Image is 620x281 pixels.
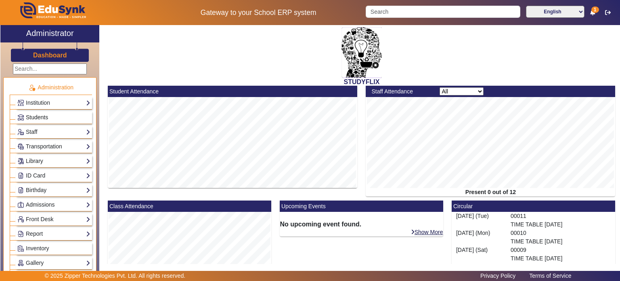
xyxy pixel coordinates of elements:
[506,263,615,280] div: 00008
[280,201,443,212] mat-card-header: Upcoming Events
[33,51,67,59] a: Dashboard
[525,270,575,281] a: Terms of Service
[506,229,615,246] div: 00010
[476,270,519,281] a: Privacy Policy
[0,25,99,42] a: Administrator
[506,212,615,229] div: 00011
[506,246,615,263] div: 00009
[452,263,506,280] div: [DATE] (Fri)
[26,114,48,120] span: Students
[10,83,92,92] p: Administration
[17,244,90,253] a: Inventory
[26,28,74,38] h2: Administrator
[452,201,615,212] mat-card-header: Circular
[411,228,444,236] a: Show More
[591,6,599,13] span: 1
[366,6,520,18] input: Search
[159,8,357,17] h5: Gateway to your School ERP system
[17,113,90,122] a: Students
[18,114,24,120] img: Students.png
[452,246,506,263] div: [DATE] (Sat)
[280,220,443,228] h6: No upcoming event found.
[341,27,382,78] img: 2da83ddf-6089-4dce-a9e2-416746467bdd
[511,237,611,246] p: TIME TABLE [DATE]
[108,201,271,212] mat-card-header: Class Attendance
[452,229,506,246] div: [DATE] (Mon)
[367,87,436,96] div: Staff Attendance
[26,245,49,251] span: Inventory
[104,78,620,86] h2: STUDYFLIX
[18,245,24,251] img: Inventory.png
[45,272,186,280] p: © 2025 Zipper Technologies Pvt. Ltd. All rights reserved.
[452,212,506,229] div: [DATE] (Tue)
[511,220,611,229] p: TIME TABLE [DATE]
[13,63,87,74] input: Search...
[108,86,357,97] mat-card-header: Student Attendance
[366,188,615,196] div: Present 0 out of 12
[28,84,36,91] img: Administration.png
[511,254,611,263] p: TIME TABLE [DATE]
